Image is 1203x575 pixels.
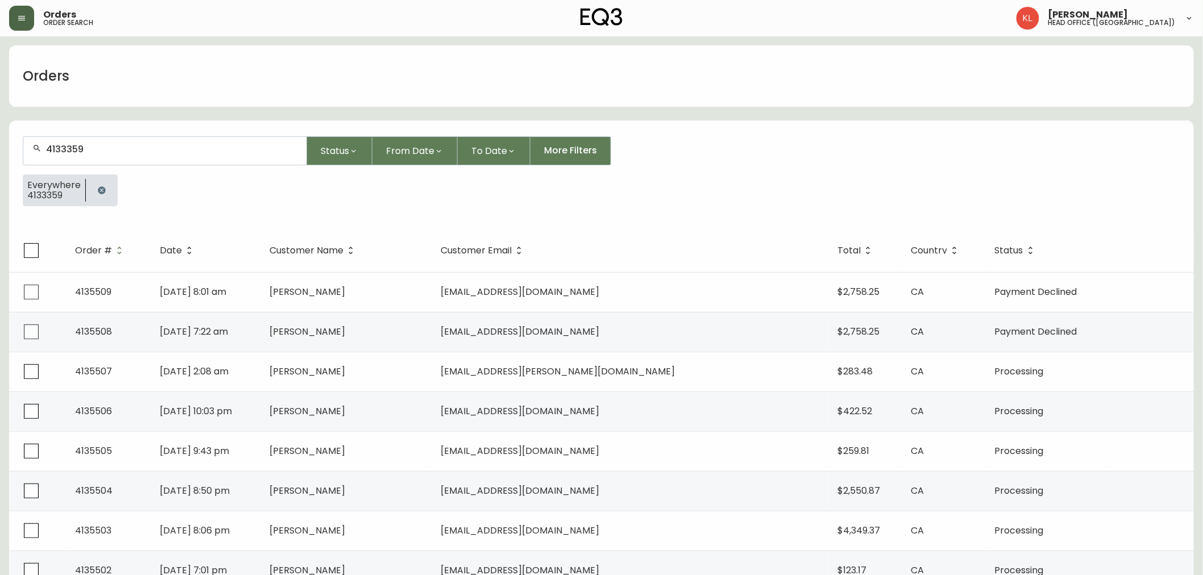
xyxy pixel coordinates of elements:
span: CA [911,484,924,497]
span: To Date [471,144,507,158]
span: [PERSON_NAME] [269,325,345,338]
span: 4135504 [75,484,113,497]
span: Processing [995,524,1044,537]
span: [EMAIL_ADDRESS][DOMAIN_NAME] [441,285,599,298]
span: Everywhere [27,180,81,190]
span: Payment Declined [995,285,1077,298]
button: From Date [372,136,458,165]
span: [EMAIL_ADDRESS][DOMAIN_NAME] [441,405,599,418]
span: Customer Email [441,247,512,254]
span: 4133359 [27,190,81,201]
span: Status [995,245,1038,256]
span: [EMAIL_ADDRESS][DOMAIN_NAME] [441,484,599,497]
span: Date [160,247,182,254]
span: [PERSON_NAME] [269,365,345,378]
span: $2,758.25 [837,325,880,338]
span: Total [837,247,861,254]
span: More Filters [544,144,597,157]
span: 4135509 [75,285,111,298]
span: [PERSON_NAME] [269,524,345,537]
span: Status [995,247,1023,254]
span: Customer Email [441,245,526,256]
span: Processing [995,484,1044,497]
span: 4135508 [75,325,112,338]
span: Status [321,144,349,158]
span: 4135506 [75,405,112,418]
span: Total [837,245,876,256]
span: Customer Name [269,245,358,256]
span: [DATE] 9:43 pm [160,444,229,457]
span: 4135503 [75,524,111,537]
h1: Orders [23,66,69,86]
h5: head office ([GEOGRAPHIC_DATA]) [1048,19,1176,26]
span: Processing [995,444,1044,457]
input: Search [46,144,297,155]
span: $422.52 [837,405,872,418]
span: [PERSON_NAME] [269,484,345,497]
span: CA [911,524,924,537]
span: Processing [995,405,1044,418]
span: From Date [386,144,434,158]
span: Processing [995,365,1044,378]
span: $2,550.87 [837,484,880,497]
span: Orders [43,10,76,19]
span: $2,758.25 [837,285,880,298]
span: [PERSON_NAME] [269,444,345,457]
span: CA [911,365,924,378]
span: [EMAIL_ADDRESS][PERSON_NAME][DOMAIN_NAME] [441,365,675,378]
button: More Filters [530,136,611,165]
span: CA [911,285,924,298]
span: CA [911,405,924,418]
span: Date [160,245,197,256]
span: Order # [75,247,112,254]
span: [DATE] 8:06 pm [160,524,230,537]
span: CA [911,444,924,457]
img: 2c0c8aa7421344cf0398c7f872b772b5 [1017,7,1039,30]
span: 4135507 [75,365,112,378]
button: To Date [458,136,530,165]
h5: order search [43,19,93,26]
span: $259.81 [837,444,869,457]
span: [DATE] 7:22 am [160,325,228,338]
span: [DATE] 2:08 am [160,365,229,378]
span: [EMAIL_ADDRESS][DOMAIN_NAME] [441,444,599,457]
span: Payment Declined [995,325,1077,338]
span: Customer Name [269,247,343,254]
span: [DATE] 10:03 pm [160,405,232,418]
span: 4135505 [75,444,112,457]
span: [EMAIL_ADDRESS][DOMAIN_NAME] [441,325,599,338]
img: logo [580,8,623,26]
span: $4,349.37 [837,524,880,537]
span: Order # [75,245,127,256]
span: [DATE] 8:50 pm [160,484,230,497]
span: [PERSON_NAME] [269,405,345,418]
span: $283.48 [837,365,873,378]
span: Country [911,247,947,254]
span: CA [911,325,924,338]
span: [DATE] 8:01 am [160,285,226,298]
span: [PERSON_NAME] [269,285,345,298]
span: [EMAIL_ADDRESS][DOMAIN_NAME] [441,524,599,537]
span: [PERSON_NAME] [1048,10,1129,19]
span: Country [911,245,962,256]
button: Status [307,136,372,165]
